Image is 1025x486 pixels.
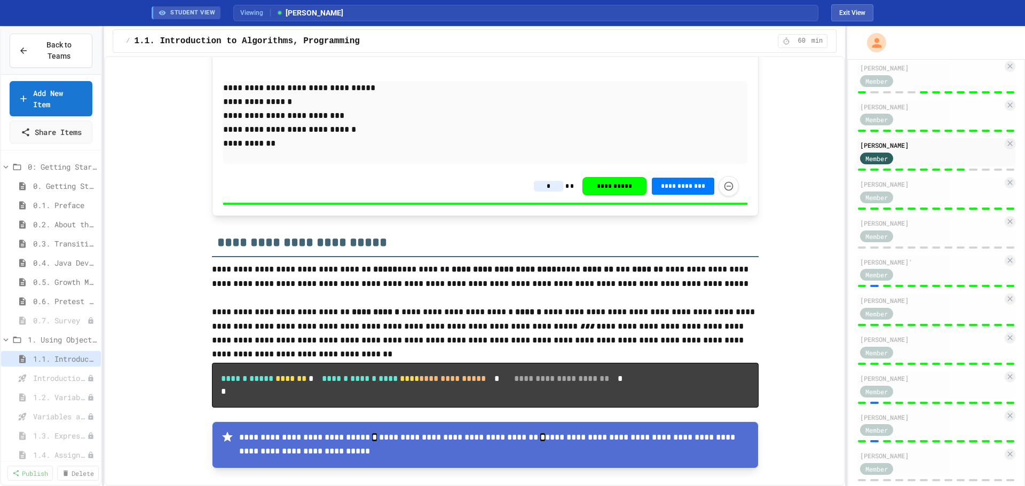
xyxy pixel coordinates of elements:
[240,8,271,18] span: Viewing
[860,140,1003,150] div: [PERSON_NAME]
[33,430,87,441] span: 1.3. Expressions and Output [New]
[793,37,810,45] span: 60
[860,296,1003,305] div: [PERSON_NAME]
[35,39,83,62] span: Back to Teams
[33,315,87,326] span: 0.7. Survey
[865,115,888,124] span: Member
[33,411,87,422] span: Variables and Data Types - Quiz
[28,161,97,172] span: 0: Getting Started
[87,317,94,324] div: Unpublished
[170,9,215,18] span: STUDENT VIEW
[276,7,343,19] span: [PERSON_NAME]
[10,121,92,144] a: Share Items
[33,372,87,384] span: Introduction to Algorithms, Programming, and Compilers
[860,63,1003,73] div: [PERSON_NAME]
[33,200,97,211] span: 0.1. Preface
[10,81,92,116] a: Add New Item
[126,37,130,45] span: /
[33,238,97,249] span: 0.3. Transitioning from AP CSP to AP CSA
[33,392,87,403] span: 1.2. Variables and Data Types
[860,102,1003,111] div: [PERSON_NAME]
[33,449,87,460] span: 1.4. Assignment and Input
[87,375,94,382] div: Unpublished
[134,35,437,47] span: 1.1. Introduction to Algorithms, Programming, and Compilers
[33,219,97,230] span: 0.2. About the AP CSA Exam
[33,296,97,307] span: 0.6. Pretest for the AP CSA Exam
[860,179,1003,189] div: [PERSON_NAME]
[865,76,888,86] span: Member
[33,180,97,192] span: 0. Getting Started
[87,451,94,459] div: Unpublished
[860,257,1003,267] div: [PERSON_NAME]'
[87,394,94,401] div: Unpublished
[719,176,739,196] button: Force resubmission of student's answer (Admin only)
[7,466,53,481] a: Publish
[860,373,1003,383] div: [PERSON_NAME]
[865,387,888,396] span: Member
[57,466,99,481] a: Delete
[860,412,1003,422] div: [PERSON_NAME]
[87,432,94,440] div: Unpublished
[33,257,97,268] span: 0.4. Java Development Environments
[865,193,888,202] span: Member
[865,232,888,241] span: Member
[865,154,888,163] span: Member
[865,309,888,318] span: Member
[865,464,888,474] span: Member
[865,425,888,435] span: Member
[865,348,888,357] span: Member
[811,37,823,45] span: min
[865,270,888,280] span: Member
[860,334,1003,344] div: [PERSON_NAME]
[10,34,92,68] button: Back to Teams
[87,413,94,420] div: Unpublished
[33,353,97,364] span: 1.1. Introduction to Algorithms, Programming, and Compilers
[28,334,97,345] span: 1. Using Objects and Methods
[860,451,1003,460] div: [PERSON_NAME]
[860,218,1003,228] div: [PERSON_NAME]
[831,4,873,21] button: Exit student view
[856,30,889,55] div: My Account
[33,276,97,288] span: 0.5. Growth Mindset and Pair Programming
